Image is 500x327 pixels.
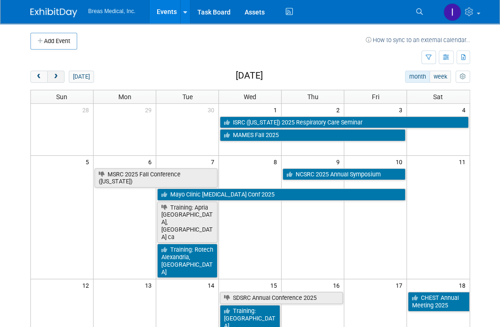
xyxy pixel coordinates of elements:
button: myCustomButton [456,71,470,83]
img: ExhibitDay [30,8,77,17]
i: Personalize Calendar [460,74,466,80]
a: How to sync to an external calendar... [366,36,470,44]
h2: [DATE] [236,71,263,81]
a: MAMES Fall 2025 [220,129,406,141]
span: 14 [207,279,218,291]
span: Thu [307,93,319,101]
span: 2 [335,104,344,116]
button: next [47,71,65,83]
span: 1 [273,104,281,116]
button: month [405,71,430,83]
span: 6 [147,156,156,167]
span: Mon [118,93,131,101]
span: 8 [273,156,281,167]
span: 30 [207,104,218,116]
span: 17 [395,279,406,291]
span: 3 [398,104,406,116]
span: 11 [458,156,470,167]
a: CHEST Annual Meeting 2025 [408,292,470,311]
span: 9 [335,156,344,167]
span: 18 [458,279,470,291]
span: 15 [269,279,281,291]
span: Breas Medical, Inc. [88,8,136,15]
span: 10 [395,156,406,167]
span: 13 [144,279,156,291]
a: MSRC 2025 Fall Conference ([US_STATE]) [94,168,217,188]
button: Add Event [30,33,77,50]
span: Fri [372,93,379,101]
span: 29 [144,104,156,116]
button: [DATE] [69,71,94,83]
a: Mayo Clinic [MEDICAL_DATA] Conf 2025 [157,189,406,201]
span: 4 [461,104,470,116]
span: 12 [81,279,93,291]
a: ISRC ([US_STATE]) 2025 Respiratory Care Seminar [220,116,469,129]
button: week [429,71,451,83]
span: 28 [81,104,93,116]
a: SDSRC Annual Conference 2025 [220,292,343,304]
a: NCSRC 2025 Annual Symposium [283,168,406,181]
span: 7 [210,156,218,167]
span: Sat [433,93,443,101]
button: prev [30,71,48,83]
span: Wed [244,93,256,101]
span: 16 [332,279,344,291]
span: Tue [182,93,193,101]
img: Inga Dolezar [443,3,461,21]
a: Training: Apria [GEOGRAPHIC_DATA], [GEOGRAPHIC_DATA] ca [157,202,217,243]
span: Sun [56,93,67,101]
a: Training: Rotech Alexandria, [GEOGRAPHIC_DATA] [157,244,217,278]
span: 5 [85,156,93,167]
